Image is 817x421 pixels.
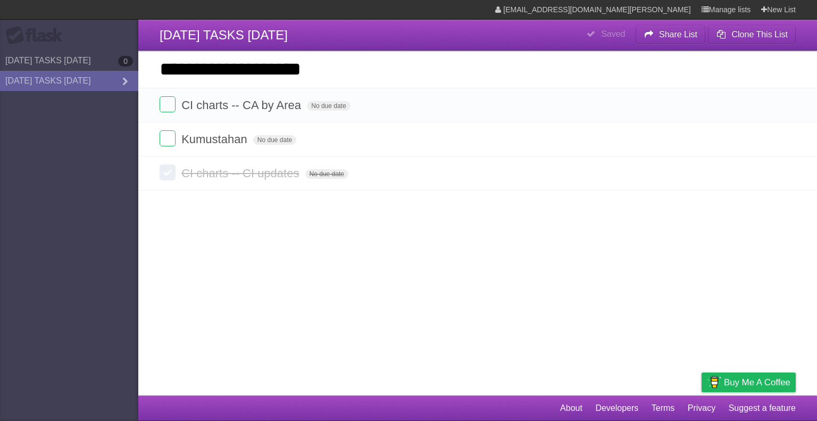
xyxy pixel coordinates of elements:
label: Done [160,164,176,180]
span: No due date [253,135,296,145]
a: Terms [652,398,675,418]
img: Buy me a coffee [707,373,721,391]
a: Buy me a coffee [702,373,796,392]
a: Developers [595,398,638,418]
span: [DATE] TASKS [DATE] [160,28,288,42]
a: About [560,398,582,418]
label: Done [160,96,176,112]
b: Saved [601,29,625,38]
b: Clone This List [731,30,788,39]
span: Buy me a coffee [724,373,790,392]
b: Share List [659,30,697,39]
button: Clone This List [708,25,796,44]
span: Kumustahan [181,133,250,146]
span: CI charts -- CI updates [181,167,302,180]
span: CI charts -- CA by Area [181,98,304,112]
button: Share List [636,25,706,44]
span: No due date [305,169,348,179]
b: 0 [118,56,133,67]
a: Privacy [688,398,715,418]
a: Suggest a feature [729,398,796,418]
label: Done [160,130,176,146]
span: No due date [307,101,350,111]
div: Flask [5,26,69,45]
